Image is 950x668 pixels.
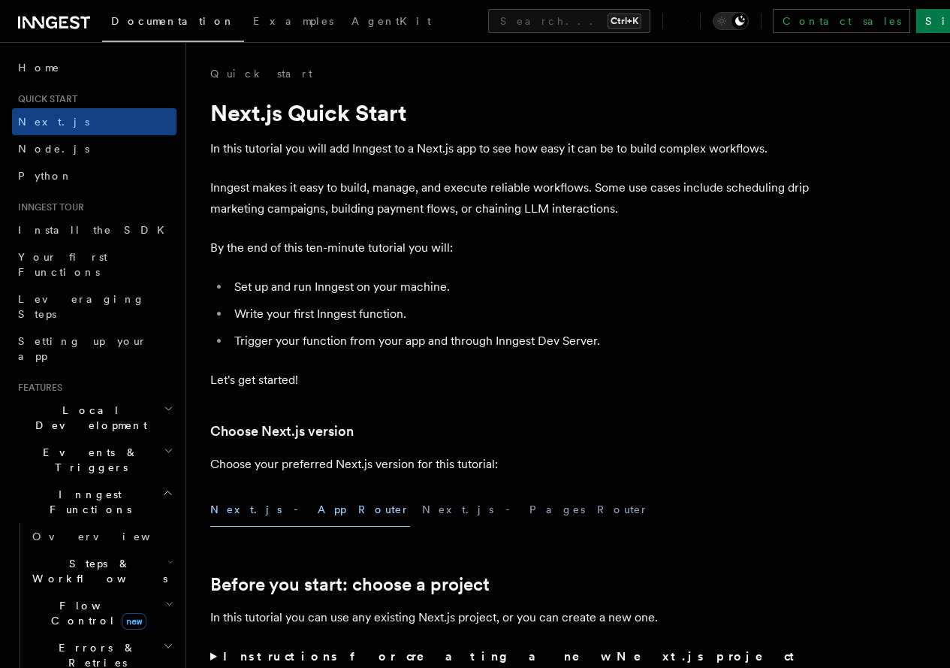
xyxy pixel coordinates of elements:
span: Setting up your app [18,335,147,362]
button: Toggle dark mode [713,12,749,30]
a: Overview [26,523,176,550]
a: Choose Next.js version [210,421,354,442]
span: Local Development [12,403,164,433]
h1: Next.js Quick Start [210,99,811,126]
a: Quick start [210,66,312,81]
p: Inngest makes it easy to build, manage, and execute reliable workflows. Some use cases include sc... [210,177,811,219]
a: Node.js [12,135,176,162]
li: Set up and run Inngest on your machine. [230,277,811,298]
button: Flow Controlnew [26,592,176,634]
a: Documentation [102,5,244,42]
button: Events & Triggers [12,439,176,481]
a: Before you start: choose a project [210,574,490,595]
p: Choose your preferred Next.js version for this tutorial: [210,454,811,475]
a: Python [12,162,176,189]
summary: Instructions for creating a new Next.js project [210,646,811,667]
a: AgentKit [342,5,440,41]
span: Leveraging Steps [18,293,145,320]
p: In this tutorial you can use any existing Next.js project, or you can create a new one. [210,607,811,628]
p: In this tutorial you will add Inngest to a Next.js app to see how easy it can be to build complex... [210,138,811,159]
button: Next.js - App Router [210,493,410,527]
span: Node.js [18,143,89,155]
span: Events & Triggers [12,445,164,475]
span: Home [18,60,60,75]
a: Examples [244,5,342,41]
a: Home [12,54,176,81]
span: Flow Control [26,598,165,628]
button: Inngest Functions [12,481,176,523]
kbd: Ctrl+K [608,14,641,29]
span: Next.js [18,116,89,128]
a: Install the SDK [12,216,176,243]
a: Next.js [12,108,176,135]
span: Python [18,170,73,182]
a: Your first Functions [12,243,176,286]
button: Steps & Workflows [26,550,176,592]
li: Write your first Inngest function. [230,304,811,325]
span: Overview [32,530,187,543]
button: Search...Ctrl+K [488,9,650,33]
button: Local Development [12,397,176,439]
span: Features [12,382,62,394]
span: Examples [253,15,333,27]
a: Leveraging Steps [12,286,176,328]
a: Setting up your app [12,328,176,370]
span: Your first Functions [18,251,107,278]
p: Let's get started! [210,370,811,391]
p: By the end of this ten-minute tutorial you will: [210,237,811,258]
span: new [122,613,146,630]
span: AgentKit [351,15,431,27]
strong: Instructions for creating a new Next.js project [223,649,801,663]
span: Quick start [12,93,77,105]
span: Inngest tour [12,201,84,213]
span: Steps & Workflows [26,556,167,586]
span: Documentation [111,15,235,27]
span: Inngest Functions [12,487,162,517]
li: Trigger your function from your app and through Inngest Dev Server. [230,331,811,352]
button: Next.js - Pages Router [422,493,649,527]
a: Contact sales [773,9,910,33]
span: Install the SDK [18,224,173,236]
